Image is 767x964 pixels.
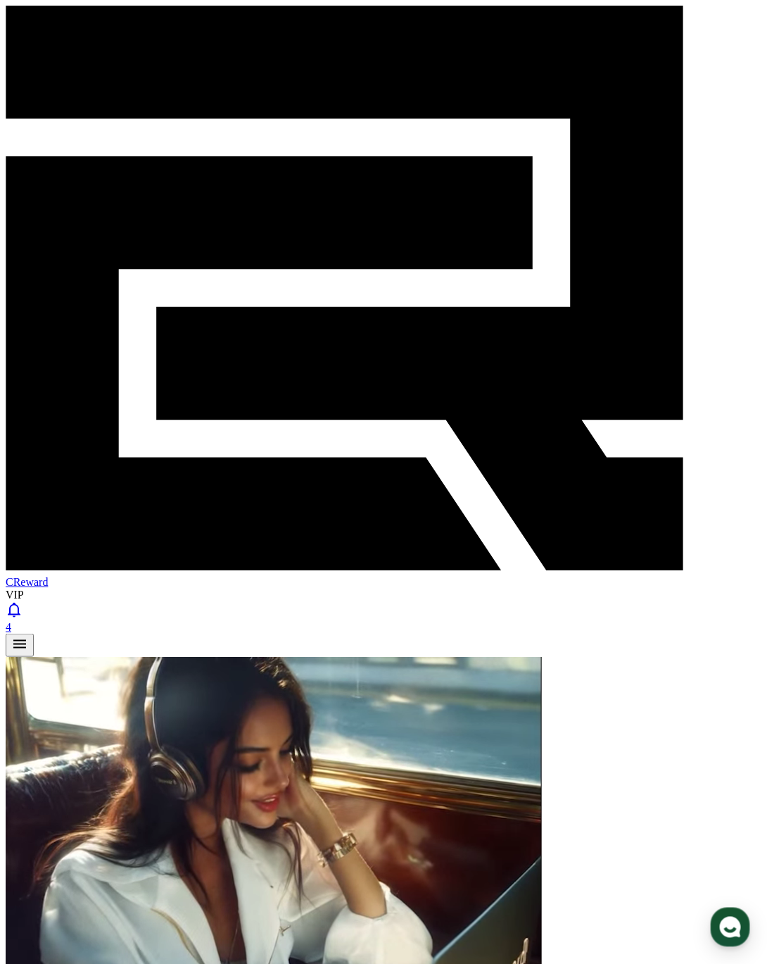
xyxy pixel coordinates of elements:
[129,468,146,480] span: 대화
[4,446,93,482] a: 홈
[182,446,270,482] a: 설정
[217,468,234,479] span: 설정
[93,446,182,482] a: 대화
[6,621,761,634] div: 4
[6,563,761,588] a: CReward
[44,468,53,479] span: 홈
[6,589,761,601] div: VIP
[6,601,761,634] a: 4
[6,576,48,588] span: CReward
